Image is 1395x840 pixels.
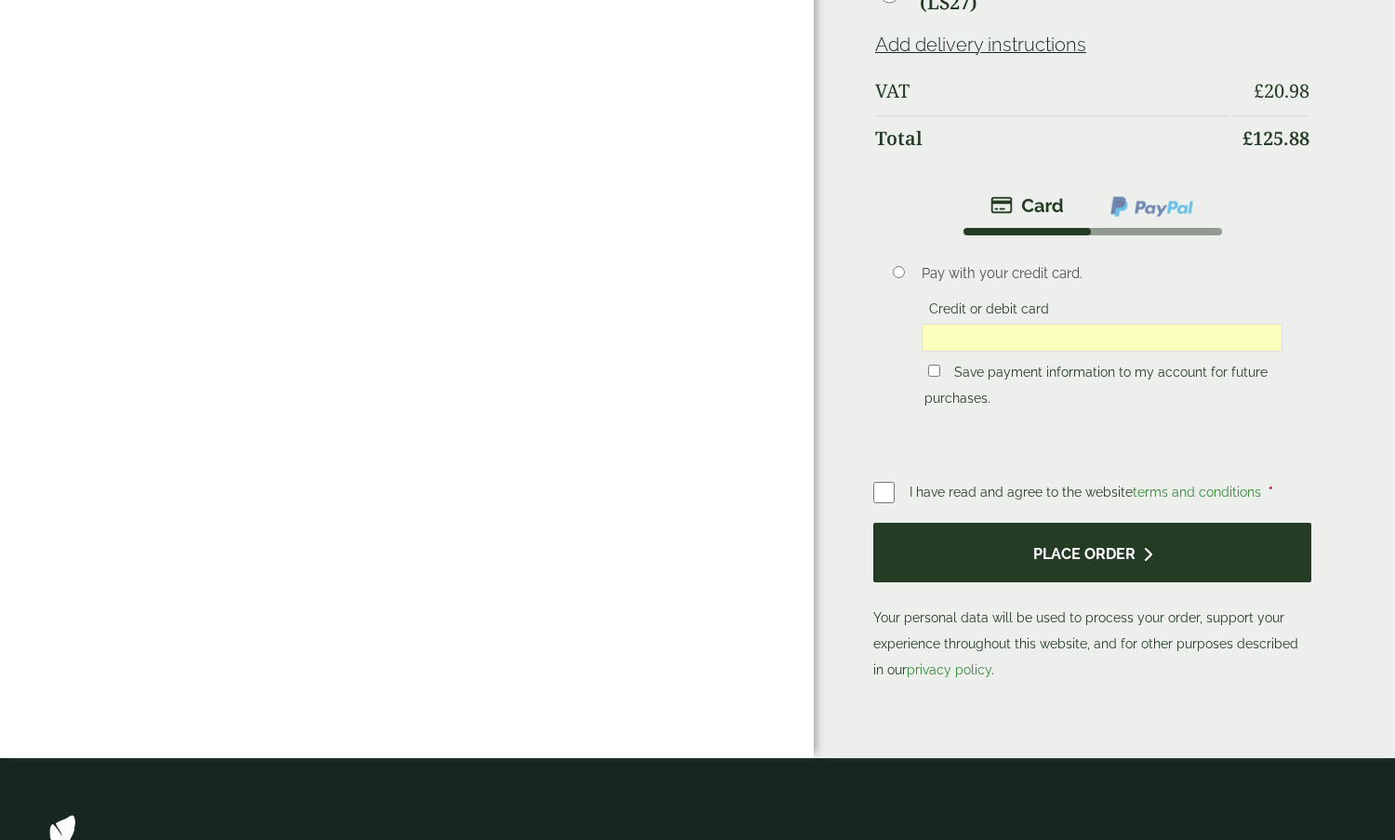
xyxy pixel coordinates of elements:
bdi: 125.88 [1242,126,1309,151]
a: privacy policy [907,662,991,677]
img: ppcp-gateway.png [1109,194,1195,219]
bdi: 20.98 [1254,78,1309,103]
th: VAT [875,69,1229,113]
label: Save payment information to my account for future purchases. [924,365,1268,411]
img: stripe.png [990,194,1064,217]
abbr: required [1269,485,1273,500]
iframe: Secure card payment input frame [927,329,1278,346]
button: Place order [873,523,1311,583]
th: Total [875,115,1229,161]
p: Your personal data will be used to process your order, support your experience throughout this we... [873,523,1311,684]
p: Pay with your credit card. [922,263,1283,284]
span: £ [1254,78,1264,103]
span: I have read and agree to the website [910,485,1265,500]
a: Add delivery instructions [875,33,1086,56]
label: Credit or debit card [922,301,1056,322]
a: terms and conditions [1133,485,1261,500]
span: £ [1242,126,1253,151]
